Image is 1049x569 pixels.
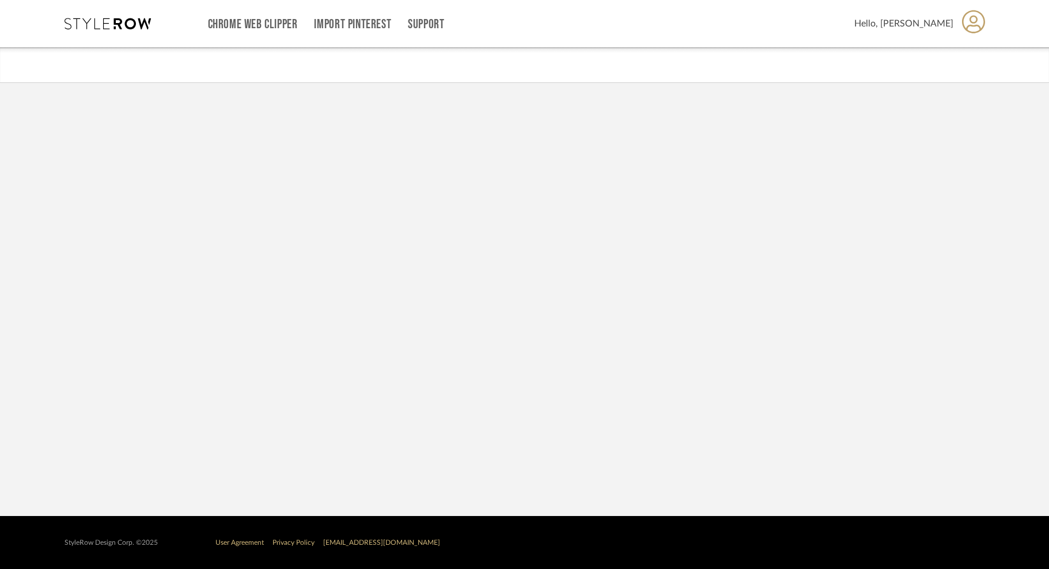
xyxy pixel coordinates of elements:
[408,20,444,29] a: Support
[314,20,391,29] a: Import Pinterest
[208,20,298,29] a: Chrome Web Clipper
[272,539,315,546] a: Privacy Policy
[854,17,953,31] span: Hello, [PERSON_NAME]
[65,538,158,547] div: StyleRow Design Corp. ©2025
[215,539,264,546] a: User Agreement
[323,539,440,546] a: [EMAIL_ADDRESS][DOMAIN_NAME]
